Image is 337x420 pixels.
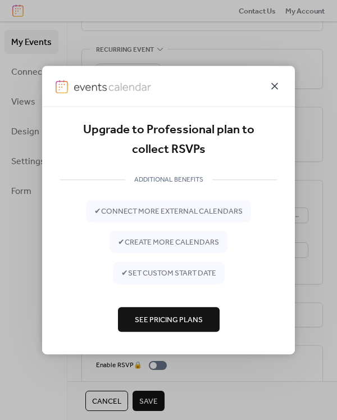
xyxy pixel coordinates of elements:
span: ✔ set custom start date [121,268,216,279]
img: logo-type [74,80,151,93]
span: See Pricing Plans [135,314,203,326]
img: logo-icon [56,80,68,93]
span: ADDITIONAL BENEFITS [125,174,212,186]
button: See Pricing Plans [118,307,220,332]
span: ✔ connect more external calendars [94,206,243,217]
span: ✔ create more calendars [118,237,219,248]
div: Upgrade to Professional plan to collect RSVPs [60,120,277,160]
